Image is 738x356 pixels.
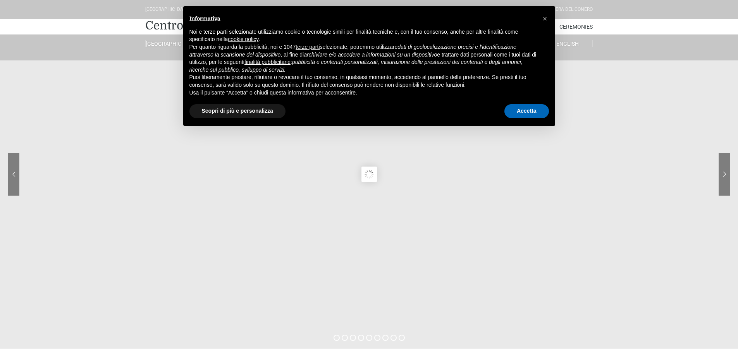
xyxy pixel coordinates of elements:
h2: Informativa [189,15,537,22]
button: Scopri di più e personalizza [189,104,286,118]
em: pubblicità e contenuti personalizzati, misurazione delle prestazioni dei contenuti e degli annunc... [189,59,523,73]
a: English [543,40,593,47]
button: Accetta [504,104,549,118]
p: Usa il pulsante “Accetta” o chiudi questa informativa per acconsentire. [189,89,537,97]
button: terze parti [296,43,320,51]
a: Centro Vacanze De Angelis [145,18,295,33]
div: [GEOGRAPHIC_DATA] [145,6,190,13]
span: English [556,41,579,47]
button: Chiudi questa informativa [539,12,551,25]
div: Riviera Del Conero [547,6,593,13]
a: Ceremonies [559,19,593,34]
p: Puoi liberamente prestare, rifiutare o revocare il tuo consenso, in qualsiasi momento, accedendo ... [189,74,537,89]
span: × [543,14,547,23]
button: finalità pubblicitarie [244,58,291,66]
a: [GEOGRAPHIC_DATA] [145,40,195,47]
a: cookie policy [228,36,258,42]
p: Noi e terze parti selezionate utilizziamo cookie o tecnologie simili per finalità tecniche e, con... [189,28,537,43]
p: Per quanto riguarda la pubblicità, noi e 1047 selezionate, potremmo utilizzare , al fine di e tra... [189,43,537,74]
em: archiviare e/o accedere a informazioni su un dispositivo [304,52,437,58]
em: dati di geolocalizzazione precisi e l’identificazione attraverso la scansione del dispositivo [189,44,516,58]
